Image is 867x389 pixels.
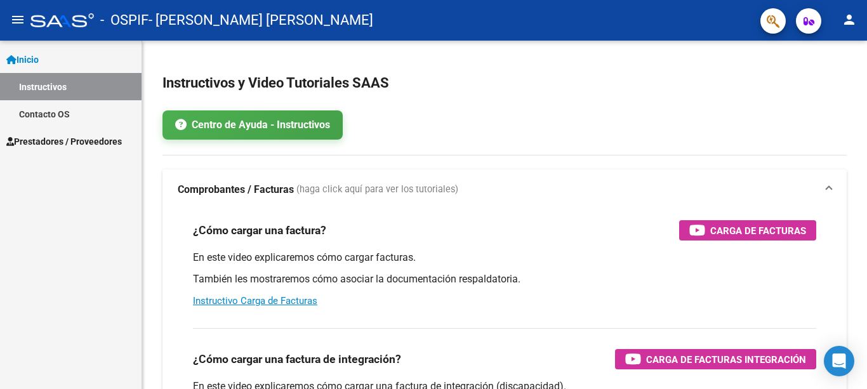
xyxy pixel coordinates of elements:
[162,71,847,95] h2: Instructivos y Video Tutoriales SAAS
[193,350,401,368] h3: ¿Cómo cargar una factura de integración?
[100,6,149,34] span: - OSPIF
[842,12,857,27] mat-icon: person
[296,183,458,197] span: (haga click aquí para ver los tutoriales)
[679,220,816,241] button: Carga de Facturas
[178,183,294,197] strong: Comprobantes / Facturas
[710,223,806,239] span: Carga de Facturas
[6,135,122,148] span: Prestadores / Proveedores
[149,6,373,34] span: - [PERSON_NAME] [PERSON_NAME]
[615,349,816,369] button: Carga de Facturas Integración
[10,12,25,27] mat-icon: menu
[193,251,816,265] p: En este video explicaremos cómo cargar facturas.
[162,110,343,140] a: Centro de Ayuda - Instructivos
[162,169,847,210] mat-expansion-panel-header: Comprobantes / Facturas (haga click aquí para ver los tutoriales)
[6,53,39,67] span: Inicio
[824,346,854,376] div: Open Intercom Messenger
[193,272,816,286] p: También les mostraremos cómo asociar la documentación respaldatoria.
[193,221,326,239] h3: ¿Cómo cargar una factura?
[646,352,806,367] span: Carga de Facturas Integración
[193,295,317,307] a: Instructivo Carga de Facturas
